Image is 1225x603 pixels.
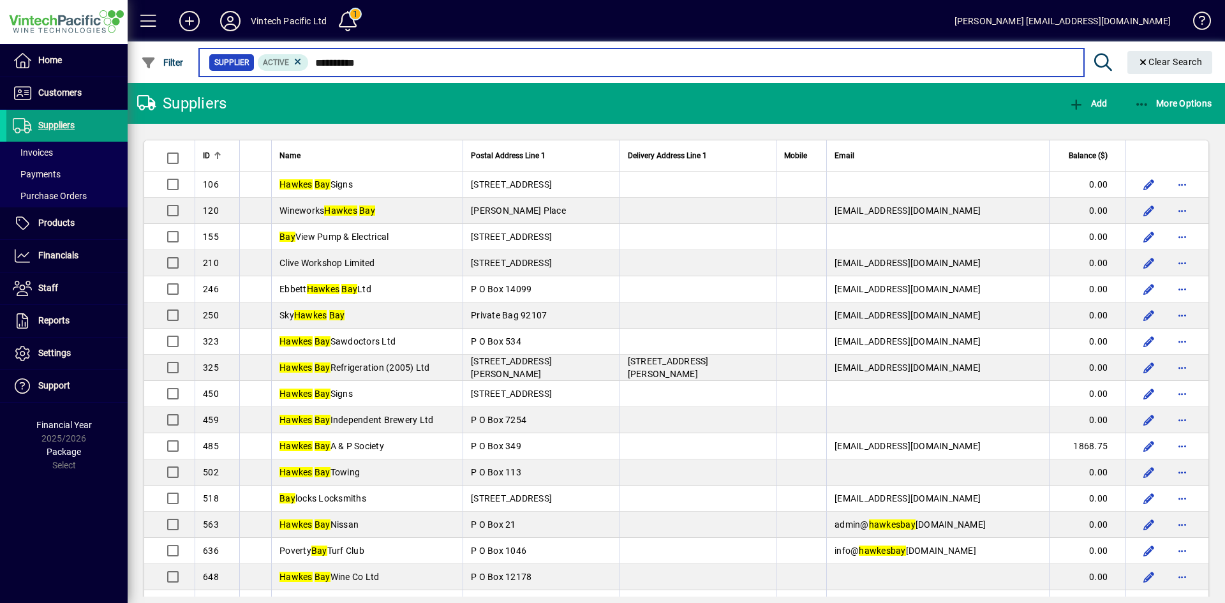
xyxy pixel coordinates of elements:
[203,362,219,373] span: 325
[1139,567,1159,587] button: Edit
[835,546,976,556] span: info@ [DOMAIN_NAME]
[835,362,981,373] span: [EMAIL_ADDRESS][DOMAIN_NAME]
[1172,410,1192,430] button: More options
[279,441,384,451] span: A & P Society
[869,519,901,530] em: hawkes
[279,149,455,163] div: Name
[329,310,345,320] em: Bay
[203,336,219,346] span: 323
[471,205,566,216] span: [PERSON_NAME] Place
[784,149,807,163] span: Mobile
[1139,383,1159,404] button: Edit
[1049,276,1125,302] td: 0.00
[1049,329,1125,355] td: 0.00
[784,149,819,163] div: Mobile
[1172,305,1192,325] button: More options
[1049,198,1125,224] td: 0.00
[1069,98,1107,108] span: Add
[1049,250,1125,276] td: 0.00
[315,179,330,190] em: Bay
[471,232,552,242] span: [STREET_ADDRESS]
[38,315,70,325] span: Reports
[203,310,219,320] span: 250
[1139,253,1159,273] button: Edit
[279,467,313,477] em: Hawkes
[279,336,313,346] em: Hawkes
[279,493,295,503] em: Bay
[203,149,232,163] div: ID
[279,467,360,477] span: Towing
[6,185,128,207] a: Purchase Orders
[279,572,313,582] em: Hawkes
[835,493,981,503] span: [EMAIL_ADDRESS][DOMAIN_NAME]
[891,546,906,556] em: bay
[1172,514,1192,535] button: More options
[471,493,552,503] span: [STREET_ADDRESS]
[954,11,1171,31] div: [PERSON_NAME] [EMAIL_ADDRESS][DOMAIN_NAME]
[471,336,521,346] span: P O Box 534
[6,142,128,163] a: Invoices
[1049,486,1125,512] td: 0.00
[1172,174,1192,195] button: More options
[1138,57,1203,67] span: Clear Search
[835,149,854,163] span: Email
[1049,224,1125,250] td: 0.00
[203,441,219,451] span: 485
[835,284,981,294] span: [EMAIL_ADDRESS][DOMAIN_NAME]
[6,305,128,337] a: Reports
[471,356,552,379] span: [STREET_ADDRESS][PERSON_NAME]
[1131,92,1215,115] button: More Options
[835,205,981,216] span: [EMAIL_ADDRESS][DOMAIN_NAME]
[47,447,81,457] span: Package
[1172,279,1192,299] button: More options
[1049,538,1125,564] td: 0.00
[279,441,313,451] em: Hawkes
[279,415,433,425] span: Independent Brewery Ltd
[279,310,345,320] span: Sky
[38,380,70,391] span: Support
[1172,200,1192,221] button: More options
[324,205,357,216] em: Hawkes
[1172,540,1192,561] button: More options
[1049,381,1125,407] td: 0.00
[38,283,58,293] span: Staff
[279,389,353,399] span: Signs
[279,336,396,346] span: Sawdoctors Ltd
[6,207,128,239] a: Products
[1139,305,1159,325] button: Edit
[1172,331,1192,352] button: More options
[1065,92,1110,115] button: Add
[1049,564,1125,590] td: 0.00
[6,77,128,109] a: Customers
[471,441,521,451] span: P O Box 349
[1172,227,1192,247] button: More options
[279,572,379,582] span: Wine Co Ltd
[279,389,313,399] em: Hawkes
[137,93,226,114] div: Suppliers
[203,415,219,425] span: 459
[628,356,709,379] span: [STREET_ADDRESS][PERSON_NAME]
[1172,488,1192,509] button: More options
[169,10,210,33] button: Add
[1134,98,1212,108] span: More Options
[203,389,219,399] span: 450
[341,284,357,294] em: Bay
[279,232,295,242] em: Bay
[279,415,313,425] em: Hawkes
[1057,149,1119,163] div: Balance ($)
[279,258,375,268] span: Clive Workshop Limited
[203,232,219,242] span: 155
[471,467,521,477] span: P O Box 113
[1139,410,1159,430] button: Edit
[279,149,301,163] span: Name
[471,415,526,425] span: P O Box 7254
[203,284,219,294] span: 246
[311,546,327,556] em: Bay
[1049,172,1125,198] td: 0.00
[1139,357,1159,378] button: Edit
[38,218,75,228] span: Products
[203,258,219,268] span: 210
[279,546,364,556] span: Poverty Turf Club
[1139,279,1159,299] button: Edit
[1049,512,1125,538] td: 0.00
